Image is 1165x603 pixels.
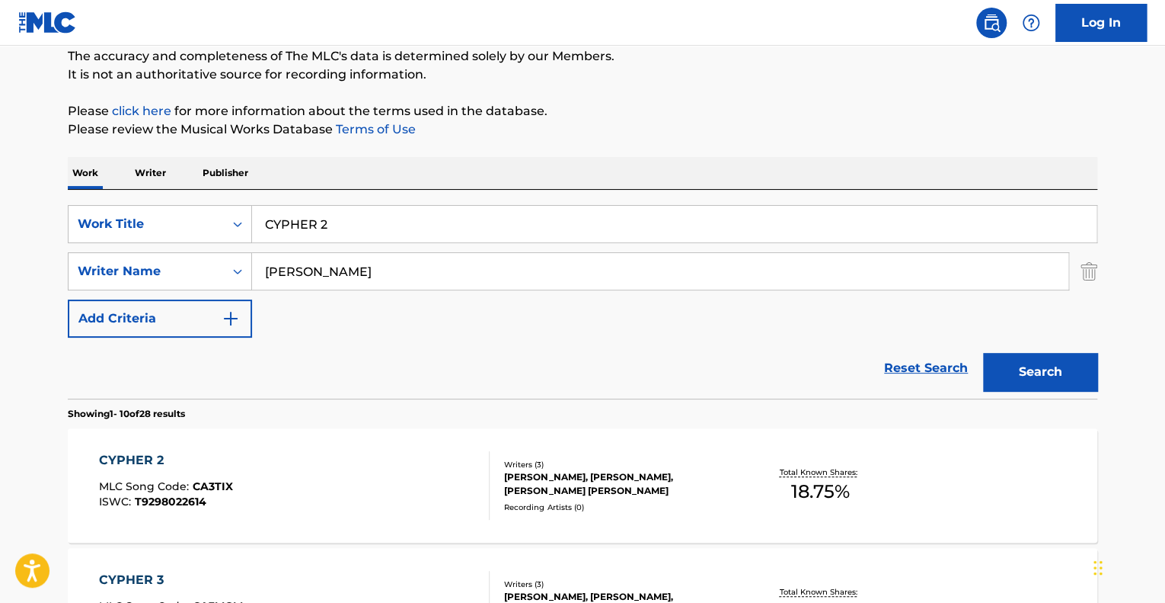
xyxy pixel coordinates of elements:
span: MLC Song Code : [99,480,193,493]
div: Writer Name [78,262,215,281]
img: Delete Criterion [1080,252,1097,290]
img: 9d2ae6d4665cec9f34b9.svg [222,310,240,328]
span: CA3TIX [193,480,233,493]
a: Terms of Use [333,122,416,136]
img: help [1022,14,1040,32]
div: Work Title [78,215,215,233]
p: Publisher [198,157,253,189]
a: Reset Search [876,351,975,385]
p: Total Known Shares: [779,467,860,478]
a: click here [112,104,171,118]
iframe: Chat Widget [1089,530,1165,603]
div: Drag [1093,545,1103,591]
div: CYPHER 2 [99,451,233,470]
span: ISWC : [99,495,135,508]
p: Please review the Musical Works Database [68,120,1097,139]
div: Writers ( 3 ) [504,459,734,470]
p: Please for more information about the terms used in the database. [68,102,1097,120]
p: Total Known Shares: [779,586,860,598]
button: Add Criteria [68,300,252,338]
button: Search [983,353,1097,391]
div: [PERSON_NAME], [PERSON_NAME], [PERSON_NAME] [PERSON_NAME] [504,470,734,498]
span: T9298022614 [135,495,206,508]
img: search [982,14,1001,32]
a: CYPHER 2MLC Song Code:CA3TIXISWC:T9298022614Writers (3)[PERSON_NAME], [PERSON_NAME], [PERSON_NAME... [68,428,1097,543]
div: CYPHER 3 [99,571,243,589]
a: Public Search [976,8,1007,38]
img: MLC Logo [18,11,77,34]
p: The accuracy and completeness of The MLC's data is determined solely by our Members. [68,47,1097,66]
p: Writer [130,157,171,189]
div: Writers ( 3 ) [504,579,734,590]
div: Help [1016,8,1046,38]
p: Showing 1 - 10 of 28 results [68,407,185,421]
div: Recording Artists ( 0 ) [504,502,734,513]
p: Work [68,157,103,189]
form: Search Form [68,205,1097,399]
span: 18.75 % [790,478,849,505]
p: It is not an authoritative source for recording information. [68,66,1097,84]
a: Log In [1055,4,1147,42]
